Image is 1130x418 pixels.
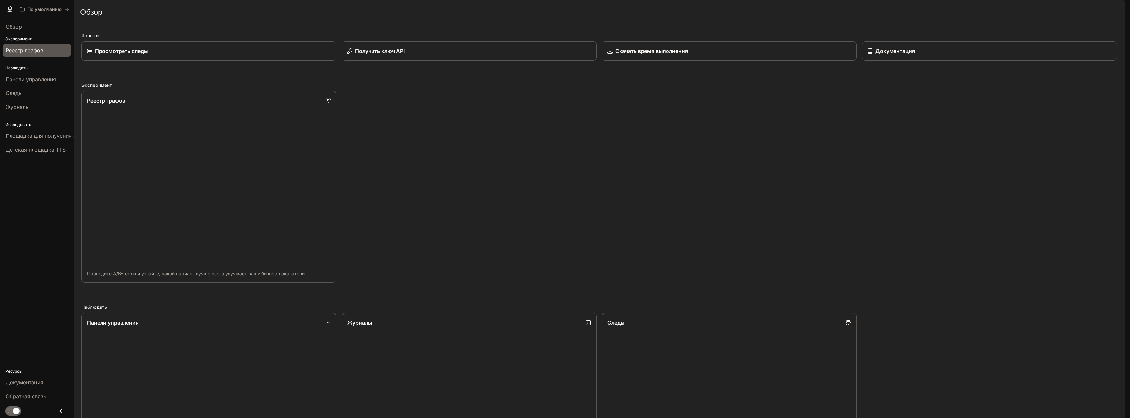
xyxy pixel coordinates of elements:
font: Проводите A/B-тесты и узнайте, какой вариант лучше всего улучшает ваши бизнес-показатели. [87,271,306,276]
a: Реестр графовПроводите A/B-тесты и узнайте, какой вариант лучше всего улучшает ваши бизнес-показа... [81,91,336,283]
font: Обзор [80,7,102,17]
font: Просмотреть следы [95,48,148,54]
a: Скачать время выполнения [602,41,857,61]
font: По умолчанию [27,6,62,12]
font: Реестр графов [87,97,125,104]
font: Журналы [347,319,372,326]
a: Документация [862,41,1117,61]
button: Получить ключ API [342,41,597,61]
font: Скачать время выполнения [615,48,688,54]
font: Ярлыки [81,33,99,38]
a: Просмотреть следы [81,41,336,61]
font: Эксперимент [81,82,112,88]
font: Панели управления [87,319,139,326]
font: Получить ключ API [355,48,405,54]
button: Все рабочие пространства [17,3,72,16]
font: Документация [875,48,915,54]
font: Наблюдать [81,304,107,310]
font: Следы [607,319,624,326]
